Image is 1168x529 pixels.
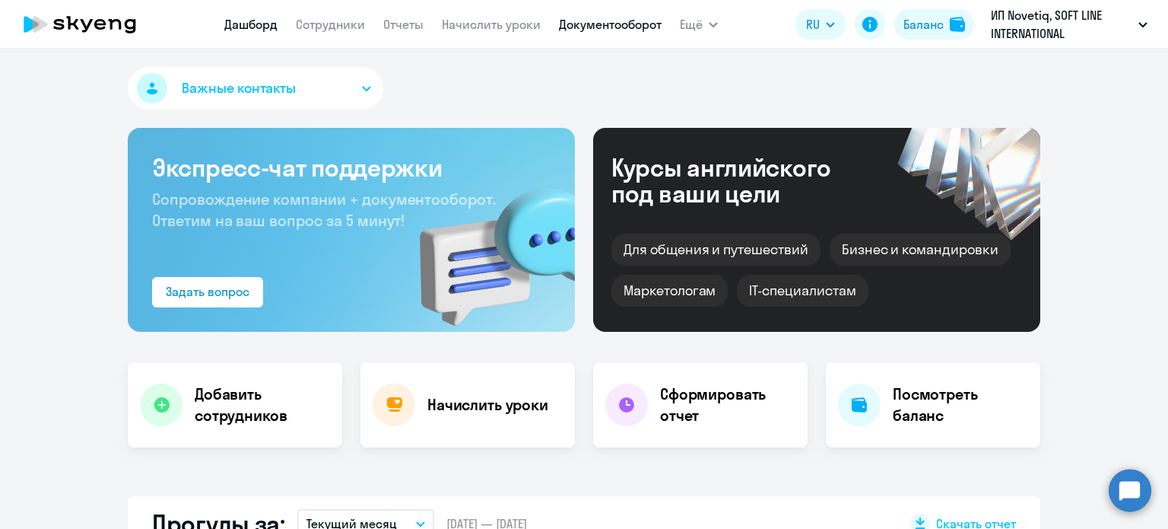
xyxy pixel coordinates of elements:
[611,275,728,307] div: Маркетологам
[296,17,365,32] a: Сотрудники
[903,15,944,33] div: Баланс
[611,155,871,206] div: Курсы английского под ваши цели
[128,67,383,110] button: Важные контакты
[991,6,1132,43] p: ИП Novetiq, SOFT LINE INTERNATIONAL [GEOGRAPHIC_DATA]
[611,234,820,266] div: Для общения и путешествий
[398,161,575,332] img: bg-img
[182,78,296,98] span: Важные контакты
[152,190,496,230] span: Сопровождение компании + документооборот. Ответим на ваш вопрос за 5 минут!
[680,15,703,33] span: Ещё
[830,234,1011,266] div: Бизнес и командировки
[383,17,424,32] a: Отчеты
[680,9,718,40] button: Ещё
[660,384,795,426] h4: Сформировать отчет
[152,277,263,308] button: Задать вопрос
[893,384,1028,426] h4: Посмотреть баланс
[427,394,548,416] h4: Начислить уроки
[152,152,551,183] h3: Экспресс-чат поддержки
[806,15,820,33] span: RU
[795,9,846,40] button: RU
[737,275,868,307] div: IT-специалистам
[166,282,249,301] div: Задать вопрос
[983,6,1155,43] button: ИП Novetiq, SOFT LINE INTERNATIONAL [GEOGRAPHIC_DATA]
[894,9,974,40] button: Балансbalance
[950,17,965,32] img: balance
[559,17,662,32] a: Документооборот
[442,17,541,32] a: Начислить уроки
[195,384,330,426] h4: Добавить сотрудников
[224,17,278,32] a: Дашборд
